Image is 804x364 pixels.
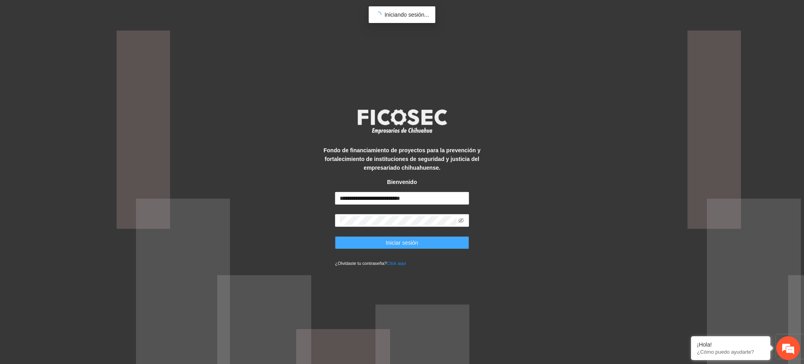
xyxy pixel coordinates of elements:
[385,11,429,18] span: Iniciando sesión...
[335,261,406,266] small: ¿Olvidaste tu contraseña?
[324,147,480,171] strong: Fondo de financiamiento de proyectos para la prevención y fortalecimiento de instituciones de seg...
[387,179,417,185] strong: Bienvenido
[458,218,464,223] span: eye-invisible
[352,107,452,136] img: logo
[386,238,418,247] span: Iniciar sesión
[697,349,764,355] p: ¿Cómo puedo ayudarte?
[335,236,469,249] button: Iniciar sesión
[697,341,764,348] div: ¡Hola!
[387,261,406,266] a: Click aqui
[375,11,381,18] span: loading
